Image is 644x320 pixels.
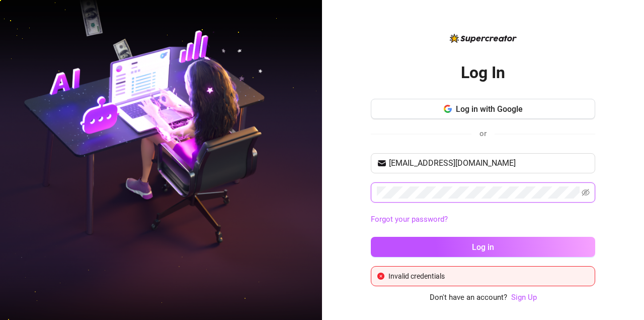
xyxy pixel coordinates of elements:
span: eye-invisible [582,188,590,197]
a: Forgot your password? [371,214,595,226]
button: Log in [371,237,595,257]
span: Don't have an account? [430,292,507,304]
img: logo-BBDzfeDw.svg [450,34,517,43]
span: or [479,129,487,138]
a: Sign Up [511,293,537,302]
span: Log in [472,242,494,252]
a: Forgot your password? [371,215,448,224]
a: Sign Up [511,292,537,304]
h2: Log In [461,62,505,83]
span: close-circle [377,273,384,280]
button: Log in with Google [371,99,595,119]
input: Your email [389,157,589,169]
span: Log in with Google [456,104,523,114]
div: Invalid credentials [388,271,589,282]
